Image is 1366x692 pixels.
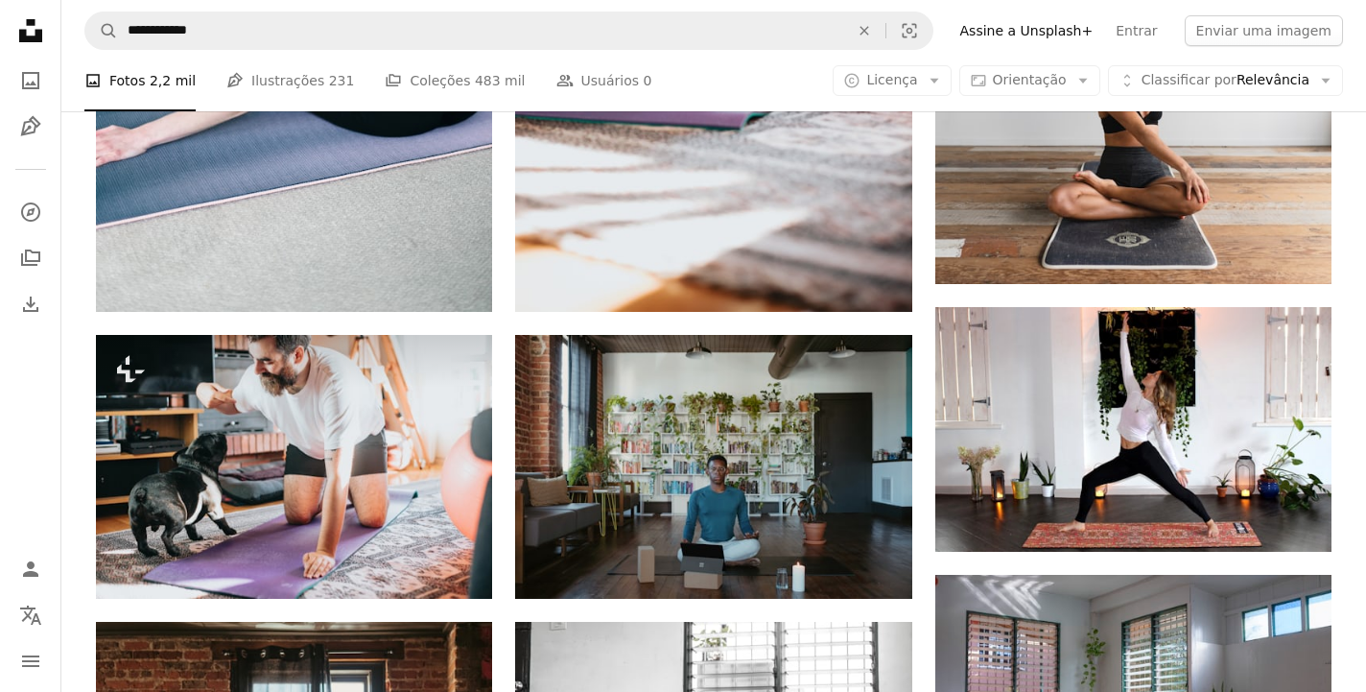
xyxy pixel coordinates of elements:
[96,335,492,599] img: Um homem está fazendo ioga com seu cachorro
[96,458,492,475] a: Um homem está fazendo ioga com seu cachorro
[515,335,911,599] img: um homem sentado em um tapete de yoga com um laptop na frente dele
[12,193,50,231] a: Explorar
[385,50,525,111] a: Coleções 483 mil
[226,50,354,111] a: Ilustrações 231
[12,550,50,588] a: Entrar / Cadastrar-se
[12,239,50,277] a: Coleções
[935,307,1331,552] img: mulher que faz yoga
[935,420,1331,438] a: mulher que faz yoga
[12,596,50,634] button: Idioma
[959,65,1100,96] button: Orientação
[993,72,1067,87] span: Orientação
[12,107,50,146] a: Ilustrações
[949,15,1105,46] a: Assine a Unsplash+
[643,70,651,91] span: 0
[12,285,50,323] a: Histórico de downloads
[1108,65,1343,96] button: Classificar porRelevância
[12,61,50,100] a: Fotos
[329,70,355,91] span: 231
[1142,72,1236,87] span: Classificar por
[886,12,932,49] button: Pesquisa visual
[833,65,951,96] button: Licença
[84,12,933,50] form: Pesquise conteúdo visual em todo o site
[515,458,911,475] a: um homem sentado em um tapete de yoga com um laptop na frente dele
[12,642,50,680] button: Menu
[1185,15,1343,46] button: Enviar uma imagem
[1104,15,1168,46] a: Entrar
[1142,71,1309,90] span: Relevância
[843,12,885,49] button: Limpar
[475,70,526,91] span: 483 mil
[85,12,118,49] button: Pesquise na Unsplash
[866,72,917,87] span: Licença
[935,116,1331,133] a: mulher realizando yoga
[12,12,50,54] a: Início — Unsplash
[556,50,652,111] a: Usuários 0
